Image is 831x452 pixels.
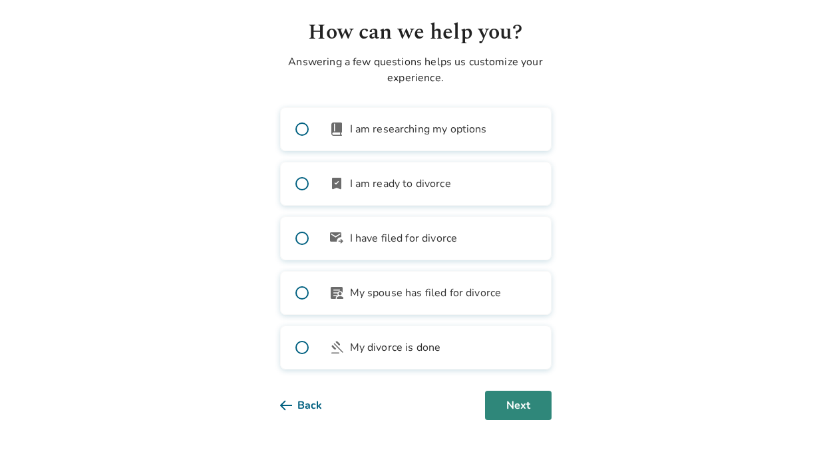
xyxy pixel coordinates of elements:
[485,391,552,420] button: Next
[280,17,552,49] h1: How can we help you?
[350,176,451,192] span: I am ready to divorce
[329,121,345,137] span: book_2
[329,339,345,355] span: gavel
[280,54,552,86] p: Answering a few questions helps us customize your experience.
[350,121,487,137] span: I am researching my options
[764,388,831,452] iframe: Chat Widget
[329,285,345,301] span: article_person
[329,230,345,246] span: outgoing_mail
[350,285,502,301] span: My spouse has filed for divorce
[329,176,345,192] span: bookmark_check
[350,339,441,355] span: My divorce is done
[280,391,343,420] button: Back
[350,230,458,246] span: I have filed for divorce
